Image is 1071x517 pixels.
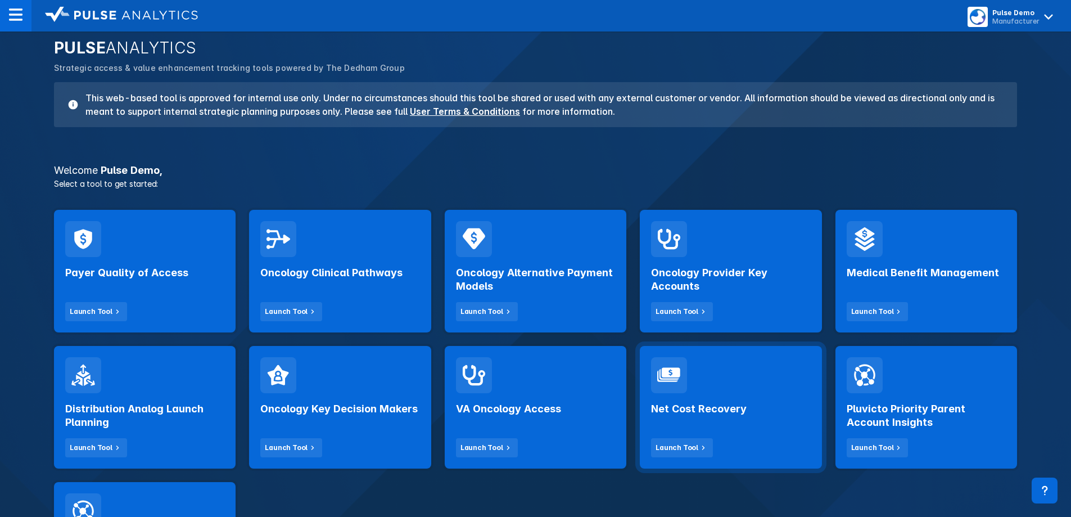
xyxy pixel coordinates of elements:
[656,307,698,317] div: Launch Tool
[651,302,713,321] button: Launch Tool
[260,302,322,321] button: Launch Tool
[1032,478,1058,503] div: Contact Support
[460,307,503,317] div: Launch Tool
[640,346,821,469] a: Net Cost RecoveryLaunch Tool
[265,307,308,317] div: Launch Tool
[445,210,626,332] a: Oncology Alternative Payment ModelsLaunch Tool
[456,302,518,321] button: Launch Tool
[456,266,615,293] h2: Oncology Alternative Payment Models
[851,443,894,453] div: Launch Tool
[65,302,127,321] button: Launch Tool
[460,443,503,453] div: Launch Tool
[410,106,520,117] a: User Terms & Conditions
[260,402,418,416] h2: Oncology Key Decision Makers
[835,346,1017,469] a: Pluvicto Priority Parent Account InsightsLaunch Tool
[54,346,236,469] a: Distribution Analog Launch PlanningLaunch Tool
[456,438,518,457] button: Launch Tool
[47,165,1024,176] h3: Pulse Demo ,
[835,210,1017,332] a: Medical Benefit ManagementLaunch Tool
[992,17,1040,25] div: Manufacturer
[54,62,1017,74] p: Strategic access & value enhancement tracking tools powered by The Dedham Group
[847,302,909,321] button: Launch Tool
[70,307,112,317] div: Launch Tool
[260,438,322,457] button: Launch Tool
[249,346,431,469] a: Oncology Key Decision MakersLaunch Tool
[651,402,747,416] h2: Net Cost Recovery
[260,266,403,280] h2: Oncology Clinical Pathways
[456,402,561,416] h2: VA Oncology Access
[65,266,188,280] h2: Payer Quality of Access
[970,9,986,25] img: menu button
[45,7,198,23] img: logo
[9,8,22,21] img: menu--horizontal.svg
[847,438,909,457] button: Launch Tool
[445,346,626,469] a: VA Oncology AccessLaunch Tool
[992,8,1040,17] div: Pulse Demo
[249,210,431,332] a: Oncology Clinical PathwaysLaunch Tool
[31,7,198,25] a: logo
[640,210,821,332] a: Oncology Provider Key AccountsLaunch Tool
[54,210,236,332] a: Payer Quality of AccessLaunch Tool
[851,307,894,317] div: Launch Tool
[847,266,999,280] h2: Medical Benefit Management
[54,164,98,176] span: Welcome
[651,266,810,293] h2: Oncology Provider Key Accounts
[65,402,224,429] h2: Distribution Analog Launch Planning
[70,443,112,453] div: Launch Tool
[656,443,698,453] div: Launch Tool
[47,178,1024,190] p: Select a tool to get started:
[265,443,308,453] div: Launch Tool
[79,91,1004,118] h3: This web-based tool is approved for internal use only. Under no circumstances should this tool be...
[54,38,1017,57] h2: PULSE
[65,438,127,457] button: Launch Tool
[106,38,197,57] span: ANALYTICS
[847,402,1006,429] h2: Pluvicto Priority Parent Account Insights
[651,438,713,457] button: Launch Tool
